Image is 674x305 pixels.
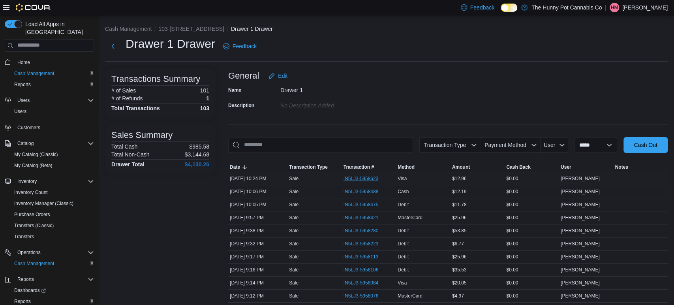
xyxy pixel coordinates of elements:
[185,151,209,158] p: $3,144.68
[470,4,494,11] span: Feedback
[452,201,467,208] span: $11.78
[398,293,422,299] span: MasterCard
[200,87,209,94] p: 101
[452,175,467,182] span: $12.96
[11,80,34,89] a: Reports
[289,215,299,221] p: Sale
[561,254,600,260] span: [PERSON_NAME]
[8,106,97,117] button: Users
[289,201,299,208] p: Sale
[505,265,559,275] div: $0.00
[228,187,287,196] div: [DATE] 10:06 PM
[505,162,559,172] button: Cash Back
[11,286,49,295] a: Dashboards
[228,102,254,109] label: Description
[398,241,409,247] span: Debit
[452,280,467,286] span: $20.05
[452,241,464,247] span: $6.77
[14,57,94,67] span: Home
[289,188,299,195] p: Sale
[14,96,33,105] button: Users
[111,161,145,168] h4: Drawer Total
[452,254,467,260] span: $25.96
[233,42,257,50] span: Feedback
[605,3,606,12] p: |
[505,187,559,196] div: $0.00
[280,99,386,109] div: No Description added
[561,201,600,208] span: [PERSON_NAME]
[561,228,600,234] span: [PERSON_NAME]
[398,188,409,195] span: Cash
[398,175,407,182] span: Visa
[14,123,43,132] a: Customers
[544,142,556,148] span: User
[344,226,387,235] button: IN5LJ3-5958280
[228,213,287,222] div: [DATE] 9:57 PM
[105,38,121,54] button: Next
[14,58,33,67] a: Home
[344,293,379,299] span: IN5LJ3-5958076
[17,249,41,256] span: Operations
[14,96,94,105] span: Users
[501,4,517,12] input: Dark Mode
[344,239,387,249] button: IN5LJ3-5958223
[278,72,287,80] span: Edit
[11,150,61,159] a: My Catalog (Classic)
[452,164,470,170] span: Amount
[623,137,668,153] button: Cash Out
[561,164,571,170] span: User
[111,151,150,158] h6: Total Non-Cash
[11,259,57,268] a: Cash Management
[11,188,94,197] span: Inventory Count
[561,215,600,221] span: [PERSON_NAME]
[452,215,467,221] span: $25.96
[622,3,668,12] p: [PERSON_NAME]
[8,258,97,269] button: Cash Management
[531,3,602,12] p: The Hunny Pot Cannabis Co
[16,4,51,11] img: Cova
[561,280,600,286] span: [PERSON_NAME]
[344,215,379,221] span: IN5LJ3-5958421
[126,36,215,52] h1: Drawer 1 Drawer
[17,140,34,147] span: Catalog
[111,143,137,150] h6: Total Cash
[111,95,143,102] h6: # of Refunds
[451,162,505,172] button: Amount
[158,26,224,32] button: 103-[STREET_ADDRESS]
[11,69,57,78] a: Cash Management
[14,122,94,132] span: Customers
[105,25,668,34] nav: An example of EuiBreadcrumbs
[289,280,299,286] p: Sale
[344,254,379,260] span: IN5LJ3-5958113
[480,137,540,153] button: Payment Method
[2,247,97,258] button: Operations
[11,221,57,230] a: Transfers (Classic)
[289,164,328,170] span: Transaction Type
[14,287,46,294] span: Dashboards
[398,201,409,208] span: Debit
[8,209,97,220] button: Purchase Orders
[506,164,530,170] span: Cash Back
[396,162,451,172] button: Method
[289,267,299,273] p: Sale
[505,174,559,183] div: $0.00
[2,56,97,68] button: Home
[14,222,54,229] span: Transfers (Classic)
[8,231,97,242] button: Transfers
[398,164,415,170] span: Method
[2,95,97,106] button: Users
[14,177,40,186] button: Inventory
[8,285,97,296] a: Dashboards
[505,226,559,235] div: $0.00
[17,124,40,131] span: Customers
[17,97,30,104] span: Users
[11,286,94,295] span: Dashboards
[228,137,413,153] input: This is a search bar. As you type, the results lower in the page will automatically filter.
[344,278,387,288] button: IN5LJ3-5958084
[610,3,619,12] div: Hailey Minda
[398,215,422,221] span: MasterCard
[11,107,94,116] span: Users
[613,162,668,172] button: Notes
[14,298,31,305] span: Reports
